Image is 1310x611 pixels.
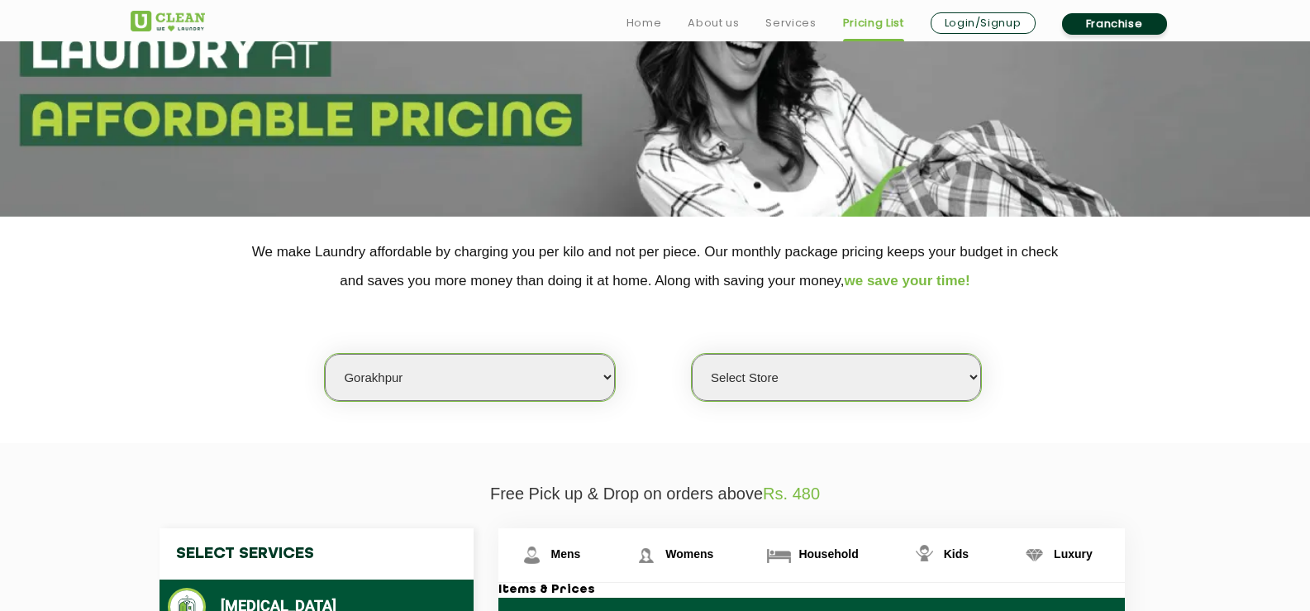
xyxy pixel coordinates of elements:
span: Luxury [1054,547,1093,561]
p: Free Pick up & Drop on orders above [131,485,1180,504]
span: we save your time! [845,273,970,289]
a: Pricing List [843,13,904,33]
span: Rs. 480 [763,485,820,503]
a: Login/Signup [931,12,1036,34]
span: Mens [551,547,581,561]
img: Womens [631,541,660,570]
img: Luxury [1020,541,1049,570]
a: Services [765,13,816,33]
h3: Items & Prices [498,583,1125,598]
img: Household [765,541,793,570]
span: Kids [944,547,969,561]
span: Womens [665,547,713,561]
img: Mens [517,541,546,570]
span: Household [798,547,858,561]
img: UClean Laundry and Dry Cleaning [131,11,205,31]
a: About us [688,13,739,33]
p: We make Laundry affordable by charging you per kilo and not per piece. Our monthly package pricin... [131,237,1180,295]
h4: Select Services [160,528,474,580]
img: Kids [910,541,939,570]
a: Home [626,13,662,33]
a: Franchise [1062,13,1167,35]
